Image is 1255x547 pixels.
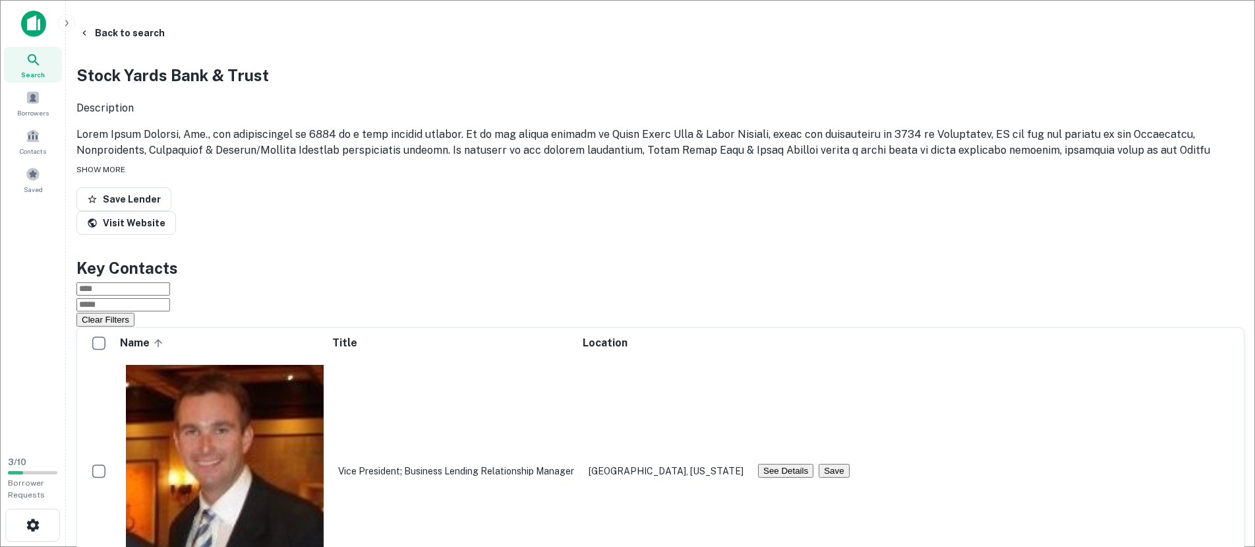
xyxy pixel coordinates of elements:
h4: Key Contacts [76,256,1244,280]
button: Back to search [74,21,170,45]
th: Name [119,329,330,357]
span: Description [76,102,134,114]
button: Save Lender [76,187,171,211]
a: Borrowers [4,85,62,121]
span: 3 / 10 [8,457,26,467]
button: See Details [758,464,813,478]
span: SHOW MORE [76,165,125,174]
a: Contacts [4,123,62,159]
span: Contacts [20,146,46,156]
a: Saved [4,162,62,197]
a: Visit Website [76,211,176,235]
span: Saved [24,184,43,195]
span: Location [583,335,627,351]
span: Name [120,335,167,351]
span: Search [21,69,45,80]
a: Search [4,47,62,82]
button: Save [819,464,849,478]
h2: Stock Yards Bank & Trust [76,63,1244,87]
img: capitalize-icon.png [21,11,46,37]
span: Borrower Requests [8,478,45,499]
iframe: Chat Widget [1189,441,1255,505]
th: Title [332,329,581,357]
span: Title [332,335,374,351]
th: Location [582,329,750,357]
button: Clear Filters [76,313,134,327]
p: Lorem Ipsum Dolorsi, Ame., con adipiscingel se 6884 do e temp incidid utlabor. Et do mag aliqua e... [76,127,1244,253]
span: Borrowers [17,108,49,118]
